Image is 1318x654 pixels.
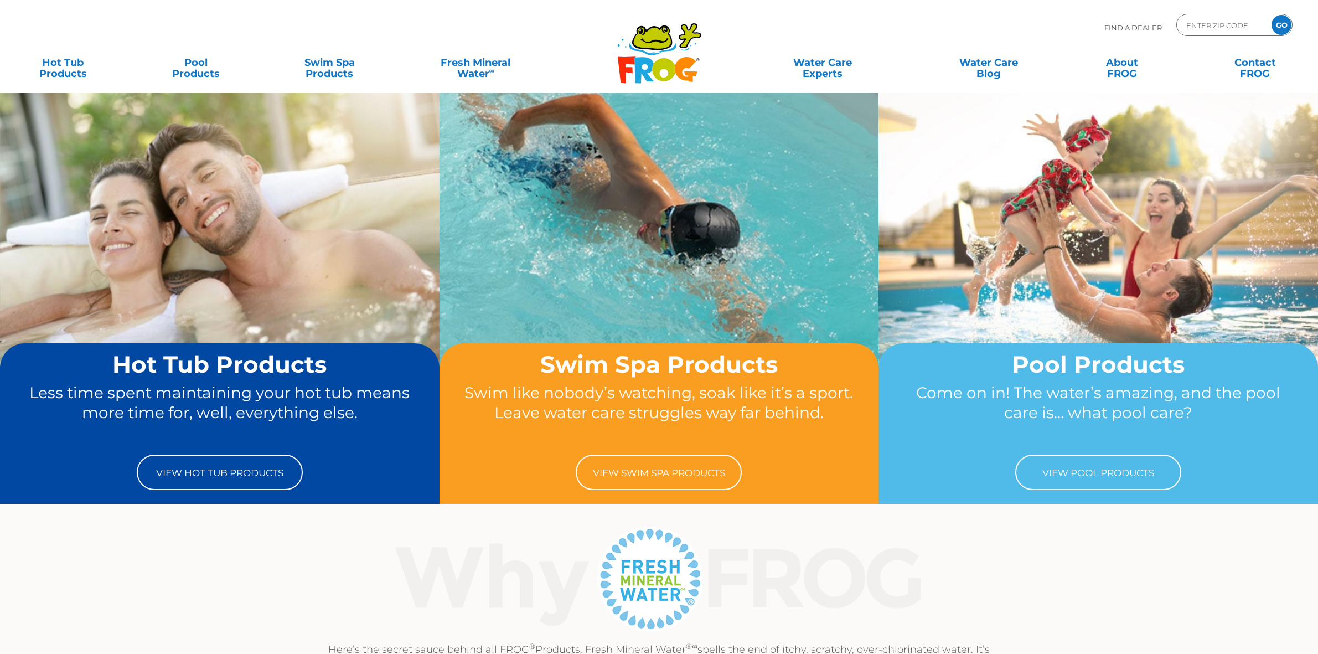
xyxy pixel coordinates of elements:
[461,383,858,444] p: Swim like nobody’s watching, soak like it’s a sport. Leave water care struggles way far behind.
[878,92,1318,421] img: home-banner-pool-short
[1272,15,1291,35] input: GO
[11,52,115,74] a: Hot TubProducts
[738,52,907,74] a: Water CareExperts
[900,352,1297,377] h2: Pool Products
[144,52,248,74] a: PoolProducts
[937,52,1040,74] a: Water CareBlog
[1070,52,1174,74] a: AboutFROG
[529,642,535,651] sup: ®
[900,383,1297,444] p: Come on in! The water’s amazing, and the pool care is… what pool care?
[21,352,418,377] h2: Hot Tub Products
[1104,14,1162,42] p: Find A Dealer
[278,52,381,74] a: Swim SpaProducts
[1203,52,1307,74] a: ContactFROG
[686,642,697,651] sup: ®∞
[1015,455,1181,490] a: View Pool Products
[137,455,303,490] a: View Hot Tub Products
[21,383,418,444] p: Less time spent maintaining your hot tub means more time for, well, everything else.
[373,523,945,634] img: Why Frog
[411,52,540,74] a: Fresh MineralWater∞
[461,352,858,377] h2: Swim Spa Products
[1185,17,1260,33] input: Zip Code Form
[576,455,742,490] a: View Swim Spa Products
[489,66,495,75] sup: ∞
[440,92,879,421] img: home-banner-swim-spa-short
